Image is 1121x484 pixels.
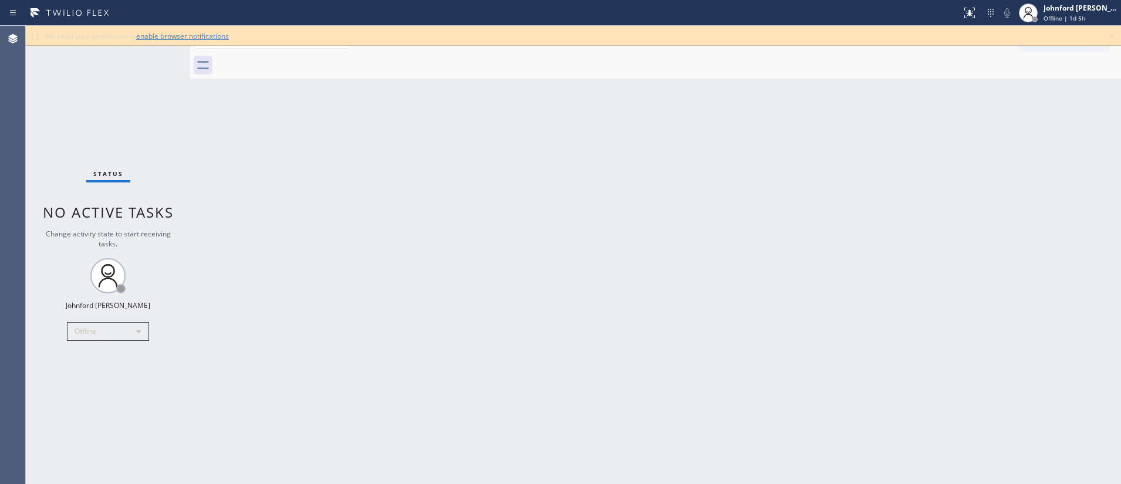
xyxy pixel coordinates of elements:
button: Mute [999,5,1015,21]
span: Change activity state to start receiving tasks. [46,229,171,249]
span: We need your permission to [45,31,229,41]
span: No active tasks [43,202,174,222]
span: Offline | 1d 5h [1044,14,1085,22]
div: Johnford [PERSON_NAME] [66,300,150,310]
div: Johnford [PERSON_NAME] [1044,3,1117,13]
a: enable browser notifications [136,31,229,41]
div: Offline [67,322,149,341]
span: Status [93,170,123,178]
